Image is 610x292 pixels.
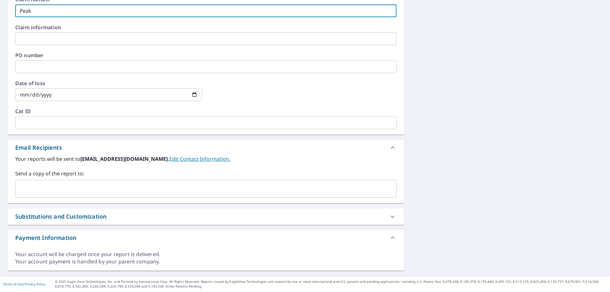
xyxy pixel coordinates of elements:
div: Substitutions and Customization [15,212,106,221]
p: | [3,282,45,286]
div: Email Recipients [15,143,62,152]
a: EditContactInfo [169,155,230,162]
p: © 2025 Eagle View Technologies, Inc. and Pictometry International Corp. All Rights Reserved. Repo... [55,279,607,289]
div: Payment Information [8,230,404,245]
label: Cat ID [15,109,396,114]
a: Terms of Use [3,282,23,286]
div: Your account payment is handled by your parent company. [15,258,396,265]
div: Substitutions and Customization [8,208,404,225]
label: Send a copy of the report to: [15,170,396,177]
label: PO number [15,53,396,58]
label: Your reports will be sent to [15,155,396,163]
div: Your account will be charged once your report is delivered. [15,251,396,258]
div: Email Recipients [8,140,404,155]
div: Payment Information [15,234,76,242]
label: Claim information [15,25,396,30]
a: Privacy Policy [25,282,45,286]
b: [EMAIL_ADDRESS][DOMAIN_NAME]. [80,155,169,162]
label: Date of loss [15,81,202,86]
